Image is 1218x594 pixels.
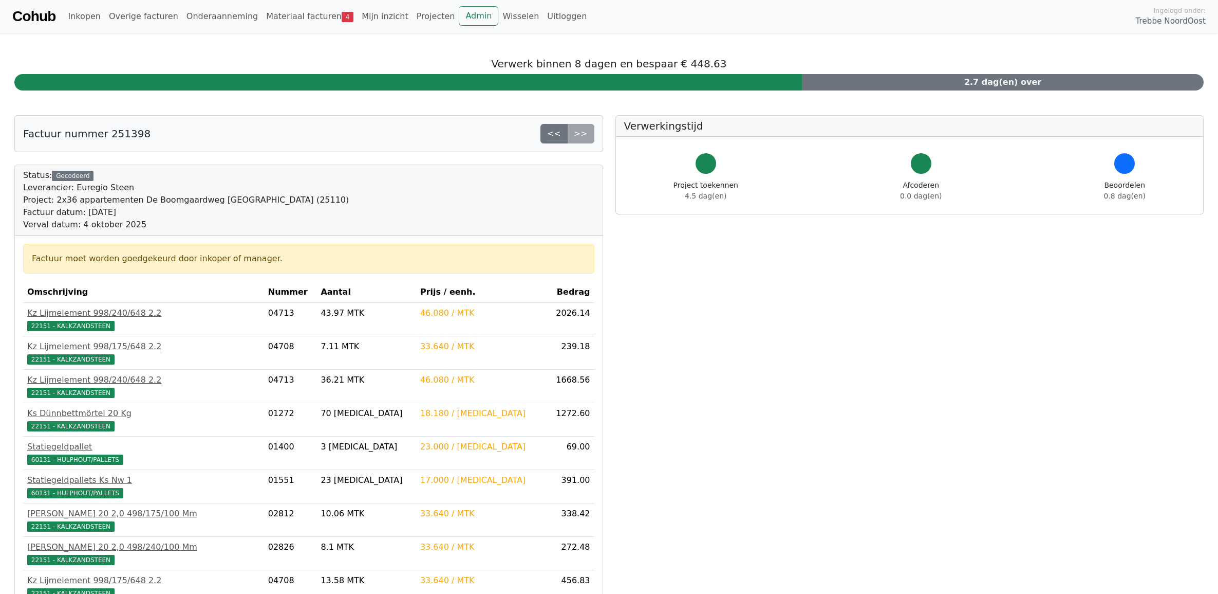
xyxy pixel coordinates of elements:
div: [PERSON_NAME] 20 2,0 498/240/100 Mm [27,541,260,553]
a: Kz Lijmelement 998/240/648 2.222151 - KALKZANDSTEEN [27,307,260,332]
span: 22151 - KALKZANDSTEEN [27,388,115,398]
div: 70 [MEDICAL_DATA] [321,407,412,420]
div: Verval datum: 4 oktober 2025 [23,219,349,231]
div: 10.06 MTK [321,508,412,520]
div: Kz Lijmelement 998/175/648 2.2 [27,340,260,353]
a: Onderaanneming [182,6,262,27]
td: 69.00 [541,437,594,470]
span: 0.8 dag(en) [1104,192,1146,200]
div: 46.080 / MTK [420,374,537,386]
a: Materiaal facturen4 [262,6,358,27]
div: 23.000 / [MEDICAL_DATA] [420,441,537,453]
a: Overige facturen [105,6,182,27]
td: 01551 [264,470,317,503]
td: 04713 [264,370,317,403]
div: 33.640 / MTK [420,508,537,520]
span: 22151 - KALKZANDSTEEN [27,421,115,431]
td: 01400 [264,437,317,470]
a: [PERSON_NAME] 20 2,0 498/175/100 Mm22151 - KALKZANDSTEEN [27,508,260,532]
div: Kz Lijmelement 998/175/648 2.2 [27,574,260,587]
a: Uitloggen [543,6,591,27]
span: 60131 - HULPHOUT/PALLETS [27,455,123,465]
div: 18.180 / [MEDICAL_DATA] [420,407,537,420]
th: Bedrag [541,282,594,303]
a: Mijn inzicht [358,6,413,27]
div: Gecodeerd [52,171,93,181]
a: Kz Lijmelement 998/240/648 2.222151 - KALKZANDSTEEN [27,374,260,399]
h5: Verwerkingstijd [624,120,1195,132]
div: Kz Lijmelement 998/240/648 2.2 [27,374,260,386]
a: Wisselen [498,6,543,27]
td: 1668.56 [541,370,594,403]
td: 04708 [264,336,317,370]
a: << [540,124,568,143]
div: 33.640 / MTK [420,574,537,587]
a: Ks Dünnbettmörtel 20 Kg22151 - KALKZANDSTEEN [27,407,260,432]
th: Prijs / eenh. [416,282,541,303]
h5: Factuur nummer 251398 [23,128,151,140]
div: 36.21 MTK [321,374,412,386]
span: 22151 - KALKZANDSTEEN [27,354,115,365]
div: 2.7 dag(en) over [802,74,1204,91]
th: Aantal [316,282,416,303]
span: 22151 - KALKZANDSTEEN [27,521,115,532]
span: 4.5 dag(en) [685,192,726,200]
a: Inkopen [64,6,104,27]
div: Ks Dünnbettmörtel 20 Kg [27,407,260,420]
div: 7.11 MTK [321,340,412,353]
th: Omschrijving [23,282,264,303]
span: 4 [342,12,353,22]
div: Project toekennen [673,180,738,202]
div: [PERSON_NAME] 20 2,0 498/175/100 Mm [27,508,260,520]
a: Projecten [413,6,459,27]
td: 239.18 [541,336,594,370]
div: 46.080 / MTK [420,307,537,319]
td: 272.48 [541,537,594,570]
span: 60131 - HULPHOUT/PALLETS [27,488,123,498]
th: Nummer [264,282,317,303]
div: 13.58 MTK [321,574,412,587]
div: Leverancier: Euregio Steen [23,182,349,194]
div: 8.1 MTK [321,541,412,553]
div: 33.640 / MTK [420,541,537,553]
td: 1272.60 [541,403,594,437]
div: Factuur datum: [DATE] [23,206,349,219]
td: 02812 [264,503,317,537]
a: Statiegeldpallet60131 - HULPHOUT/PALLETS [27,441,260,465]
div: 3 [MEDICAL_DATA] [321,441,412,453]
td: 04713 [264,303,317,336]
div: 33.640 / MTK [420,340,537,353]
td: 01272 [264,403,317,437]
a: Statiegeldpallets Ks Nw 160131 - HULPHOUT/PALLETS [27,474,260,499]
h5: Verwerk binnen 8 dagen en bespaar € 448.63 [14,58,1204,70]
div: Statiegeldpallet [27,441,260,453]
div: Kz Lijmelement 998/240/648 2.2 [27,307,260,319]
span: 22151 - KALKZANDSTEEN [27,321,115,331]
td: 02826 [264,537,317,570]
div: 17.000 / [MEDICAL_DATA] [420,474,537,487]
a: Cohub [12,4,55,29]
a: Admin [459,6,498,26]
span: 0.0 dag(en) [900,192,942,200]
div: Beoordelen [1104,180,1146,202]
span: 22151 - KALKZANDSTEEN [27,555,115,565]
a: Kz Lijmelement 998/175/648 2.222151 - KALKZANDSTEEN [27,340,260,365]
div: Project: 2x36 appartementen De Boomgaardweg [GEOGRAPHIC_DATA] (25110) [23,194,349,206]
div: Factuur moet worden goedgekeurd door inkoper of manager. [32,253,586,265]
td: 2026.14 [541,303,594,336]
div: Statiegeldpallets Ks Nw 1 [27,474,260,487]
div: 43.97 MTK [321,307,412,319]
div: Afcoderen [900,180,942,202]
td: 338.42 [541,503,594,537]
span: Trebbe NoordOost [1136,15,1206,27]
div: Status: [23,169,349,231]
span: Ingelogd onder: [1153,6,1206,15]
td: 391.00 [541,470,594,503]
div: 23 [MEDICAL_DATA] [321,474,412,487]
a: [PERSON_NAME] 20 2,0 498/240/100 Mm22151 - KALKZANDSTEEN [27,541,260,566]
